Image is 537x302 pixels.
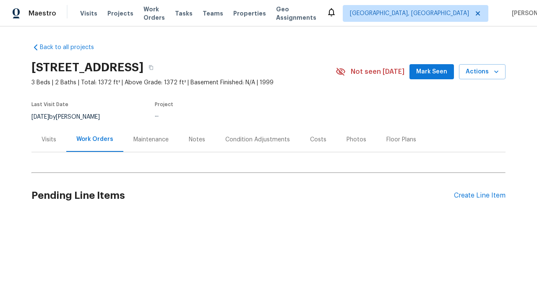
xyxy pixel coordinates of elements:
[29,9,56,18] span: Maestro
[276,5,316,22] span: Geo Assignments
[107,9,133,18] span: Projects
[143,60,159,75] button: Copy Address
[31,63,143,72] h2: [STREET_ADDRESS]
[310,135,326,144] div: Costs
[233,9,266,18] span: Properties
[143,5,165,22] span: Work Orders
[31,114,49,120] span: [DATE]
[225,135,290,144] div: Condition Adjustments
[203,9,223,18] span: Teams
[409,64,454,80] button: Mark Seen
[31,78,336,87] span: 3 Beds | 2 Baths | Total: 1372 ft² | Above Grade: 1372 ft² | Basement Finished: N/A | 1999
[76,135,113,143] div: Work Orders
[189,135,205,144] div: Notes
[42,135,56,144] div: Visits
[31,112,110,122] div: by [PERSON_NAME]
[175,10,193,16] span: Tasks
[155,102,173,107] span: Project
[466,67,499,77] span: Actions
[416,67,447,77] span: Mark Seen
[80,9,97,18] span: Visits
[459,64,506,80] button: Actions
[350,9,469,18] span: [GEOGRAPHIC_DATA], [GEOGRAPHIC_DATA]
[386,135,416,144] div: Floor Plans
[351,68,404,76] span: Not seen [DATE]
[31,176,454,215] h2: Pending Line Items
[454,192,506,200] div: Create Line Item
[31,102,68,107] span: Last Visit Date
[133,135,169,144] div: Maintenance
[155,112,316,118] div: ...
[31,43,112,52] a: Back to all projects
[347,135,366,144] div: Photos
